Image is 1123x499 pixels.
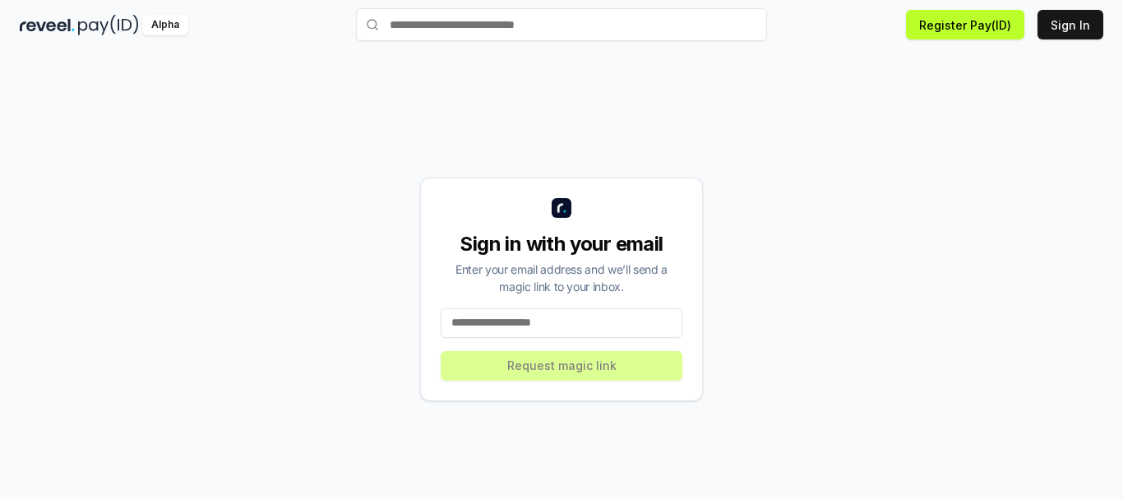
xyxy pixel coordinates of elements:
img: reveel_dark [20,15,75,35]
img: pay_id [78,15,139,35]
div: Alpha [142,15,188,35]
button: Sign In [1038,10,1103,39]
button: Register Pay(ID) [906,10,1024,39]
img: logo_small [552,198,571,218]
div: Enter your email address and we’ll send a magic link to your inbox. [441,261,682,295]
div: Sign in with your email [441,231,682,257]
